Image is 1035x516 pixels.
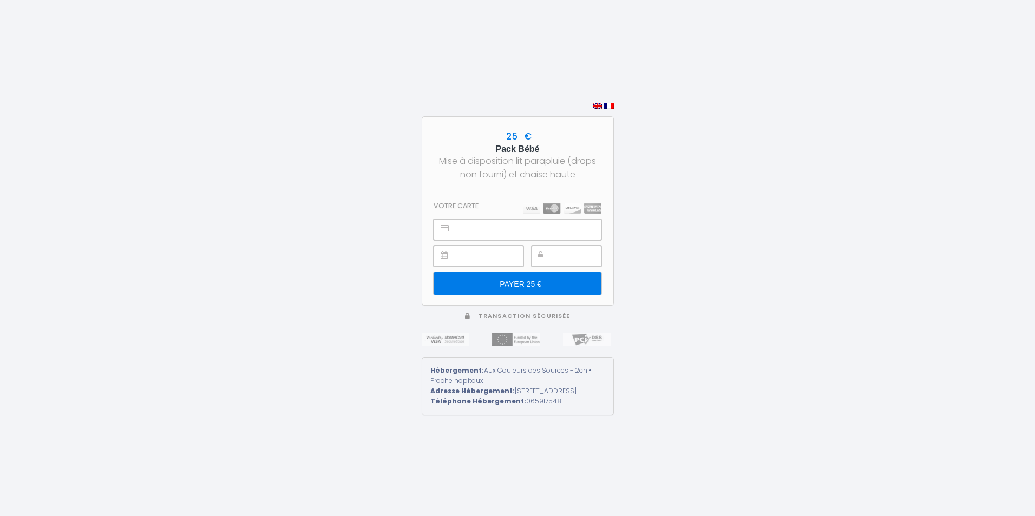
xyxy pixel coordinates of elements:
img: fr.png [604,103,614,109]
div: Aux Couleurs des Sources - 2ch • Proche hopitaux [430,366,605,386]
h5: Pack Bébé [432,144,604,154]
iframe: Secure payment input frame [458,246,522,266]
div: 0659175481 [430,396,605,407]
strong: Adresse Hébergement: [430,386,515,395]
iframe: Secure payment input frame [556,246,601,266]
img: en.png [593,103,602,109]
iframe: Secure payment input frame [458,220,600,240]
div: Mise à disposition lit parapluie (draps non fourni) et chaise haute [432,154,604,181]
input: PAYER 25 € [434,272,601,295]
span: Transaction sécurisée [479,312,570,320]
strong: Hébergement: [430,366,484,375]
div: [STREET_ADDRESS] [430,386,605,396]
img: carts.png [523,203,601,214]
h3: Votre carte [434,202,479,210]
strong: Téléphone Hébergement: [430,396,526,406]
span: 25 € [503,130,532,143]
